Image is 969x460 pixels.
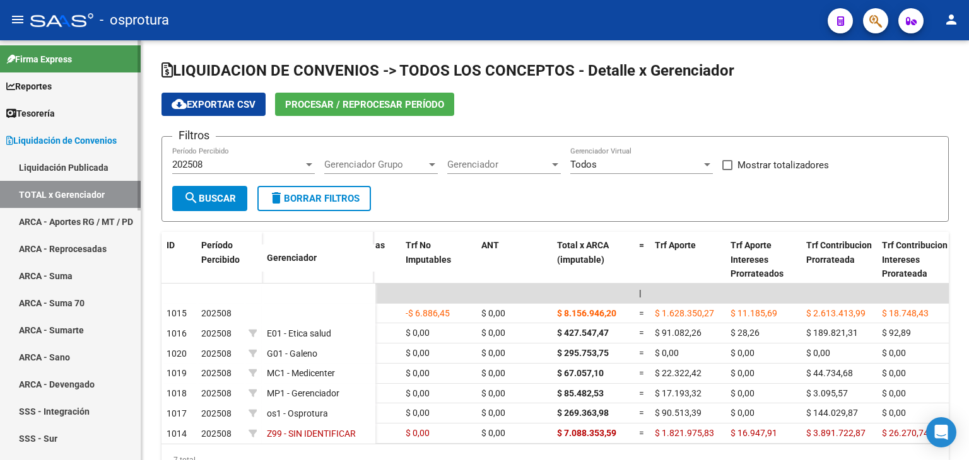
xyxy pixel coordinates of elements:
[201,368,232,378] span: 202508
[100,6,169,34] span: - osprotura
[167,408,187,418] span: 1017
[269,193,360,204] span: Borrar Filtros
[267,428,356,439] span: Z99 - SIN IDENTIFICAR
[639,368,644,378] span: =
[201,348,232,359] span: 202508
[639,240,644,250] span: =
[557,368,604,378] span: $ 67.057,10
[806,428,866,438] span: $ 3.891.722,87
[801,232,877,287] datatable-header-cell: Trf Contribucion Prorrateada
[172,99,255,110] span: Exportar CSV
[557,240,609,265] span: Total x ARCA (imputable)
[201,328,232,338] span: 202508
[267,408,328,418] span: os1 - Osprotura
[557,328,609,338] span: $ 427.547,47
[172,186,247,211] button: Buscar
[655,428,714,438] span: $ 1.821.975,83
[161,232,196,285] datatable-header-cell: ID
[167,348,187,359] span: 1020
[6,106,55,120] span: Tesorería
[6,79,52,93] span: Reportes
[161,62,734,79] span: LIQUIDACION DE CONVENIOS -> TODOS LOS CONCEPTOS - Detalle x Gerenciador
[882,388,906,398] span: $ 0,00
[655,408,702,418] span: $ 90.513,39
[731,388,755,398] span: $ 0,00
[926,417,956,447] div: Open Intercom Messenger
[806,240,872,265] span: Trf Contribucion Prorrateada
[324,159,426,170] span: Gerenciador Grupo
[639,288,642,298] span: |
[639,328,644,338] span: =
[267,253,317,263] span: Gerenciador
[267,348,317,359] span: G01 - Galeno
[481,388,505,398] span: $ 0,00
[731,408,755,418] span: $ 0,00
[557,408,609,418] span: $ 269.363,98
[481,240,499,250] span: ANT
[275,93,454,116] button: Procesar / Reprocesar período
[639,428,644,438] span: =
[650,232,725,287] datatable-header-cell: Trf Aporte
[167,308,187,318] span: 1015
[731,428,777,438] span: $ 16.947,91
[257,186,371,211] button: Borrar Filtros
[882,328,911,338] span: $ 92,89
[201,388,232,398] span: 202508
[655,348,679,358] span: $ 0,00
[172,159,203,170] span: 202508
[6,134,117,147] span: Liquidación de Convenios
[806,388,848,398] span: $ 3.095,57
[731,368,755,378] span: $ 0,00
[201,308,232,318] span: 202508
[731,348,755,358] span: $ 0,00
[481,368,505,378] span: $ 0,00
[806,308,866,318] span: $ 2.613.413,99
[877,232,953,287] datatable-header-cell: Trf Contribucion Intereses Prorateada
[167,428,187,439] span: 1014
[481,428,505,438] span: $ 0,00
[882,368,906,378] span: $ 0,00
[655,368,702,378] span: $ 22.322,42
[634,232,650,287] datatable-header-cell: =
[406,368,430,378] span: $ 0,00
[161,93,266,116] button: Exportar CSV
[196,232,244,285] datatable-header-cell: Período Percibido
[481,348,505,358] span: $ 0,00
[269,190,284,205] mat-icon: delete
[557,348,609,358] span: $ 295.753,75
[882,428,929,438] span: $ 26.270,74
[10,12,25,27] mat-icon: menu
[201,240,240,265] span: Período Percibido
[406,328,430,338] span: $ 0,00
[267,328,331,338] span: E01 - Etica salud
[447,159,549,170] span: Gerenciador
[639,388,644,398] span: =
[557,388,604,398] span: $ 85.482,53
[201,428,232,439] span: 202508
[406,408,430,418] span: $ 0,00
[552,232,634,287] datatable-header-cell: Total x ARCA (imputable)
[481,328,505,338] span: $ 0,00
[167,368,187,378] span: 1019
[655,308,714,318] span: $ 1.628.350,27
[725,232,801,287] datatable-header-cell: Trf Aporte Intereses Prorrateados
[639,308,644,318] span: =
[731,308,777,318] span: $ 11.185,69
[806,328,858,338] span: $ 189.821,31
[184,193,236,204] span: Buscar
[655,328,702,338] span: $ 91.082,26
[6,52,72,66] span: Firma Express
[476,232,552,287] datatable-header-cell: ANT
[406,240,451,265] span: Trf No Imputables
[167,240,175,250] span: ID
[406,348,430,358] span: $ 0,00
[557,308,616,318] span: $ 8.156.946,20
[806,348,830,358] span: $ 0,00
[806,408,858,418] span: $ 144.029,87
[172,127,216,144] h3: Filtros
[201,408,232,418] span: 202508
[557,428,616,438] span: $ 7.088.353,59
[570,159,597,170] span: Todos
[882,348,906,358] span: $ 0,00
[639,348,644,358] span: =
